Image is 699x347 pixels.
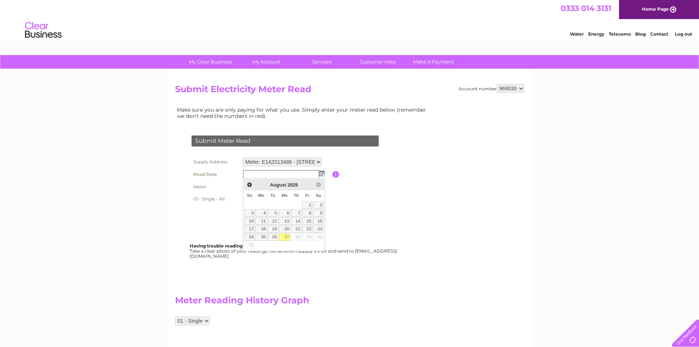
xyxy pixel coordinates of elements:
[279,225,291,233] a: 20
[190,181,241,193] th: Meter
[313,225,323,233] a: 23
[175,295,432,309] h2: Meter Reading History Graph
[244,225,255,233] a: 17
[635,31,646,37] a: Blog
[268,217,278,225] a: 12
[255,217,267,225] a: 11
[268,225,278,233] a: 19
[291,217,301,225] a: 14
[281,193,288,198] span: Wednesday
[561,4,611,13] a: 0333 014 3131
[313,209,323,217] a: 9
[268,234,278,241] a: 26
[305,193,310,198] span: Friday
[175,84,524,98] h2: Submit Electricity Meter Read
[192,135,379,147] div: Submit Meter Read
[279,209,291,217] a: 6
[313,202,323,209] a: 2
[292,55,352,69] a: Services
[403,55,464,69] a: Make A Payment
[347,55,408,69] a: Customer Help
[291,225,301,233] a: 21
[247,182,252,188] span: Prev
[291,209,301,217] a: 7
[176,4,523,36] div: Clear Business is a trading name of Verastar Limited (registered in [GEOGRAPHIC_DATA] No. 3667643...
[236,55,296,69] a: My Account
[190,243,398,259] div: Take a clear photo of your readings, tell us which supply it's for and send to [EMAIL_ADDRESS][DO...
[175,105,432,120] td: Make sure you are only paying for what you use. Simply enter your meter read below (remember we d...
[255,209,267,217] a: 4
[287,182,298,188] span: 2025
[244,217,255,225] a: 10
[302,202,312,209] a: 1
[241,205,332,219] td: Are you sure the read you have entered is correct?
[268,209,278,217] a: 5
[316,193,321,198] span: Saturday
[332,171,339,178] input: Information
[294,193,299,198] span: Thursday
[247,193,252,198] span: Sunday
[270,193,275,198] span: Tuesday
[279,234,291,241] a: 27
[459,84,524,93] div: Account number
[190,156,241,168] th: Supply Address
[255,234,267,241] a: 25
[270,182,286,188] span: August
[190,168,241,181] th: Read Date
[313,217,323,225] a: 16
[190,193,241,205] th: 01 - Single - All
[180,55,241,69] a: My Clear Business
[319,170,325,176] img: ...
[255,225,267,233] a: 18
[258,193,265,198] span: Monday
[609,31,631,37] a: Telecoms
[570,31,584,37] a: Water
[302,225,312,233] a: 22
[279,217,291,225] a: 13
[302,217,312,225] a: 15
[190,243,272,249] b: Having trouble reading your meter?
[675,31,692,37] a: Log out
[244,209,255,217] a: 3
[244,234,255,241] a: 24
[245,180,254,189] a: Prev
[302,209,312,217] a: 8
[588,31,604,37] a: Energy
[650,31,668,37] a: Contact
[25,19,62,41] img: logo.png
